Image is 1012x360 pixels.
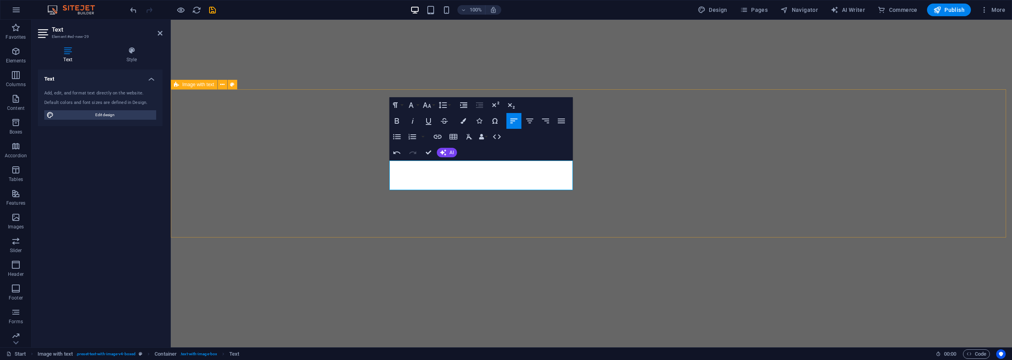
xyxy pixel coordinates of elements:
[456,97,471,113] button: Increase Indent
[6,349,26,359] a: Click to cancel selection. Double-click to open Pages
[9,295,23,301] p: Footer
[469,5,482,15] h6: 100%
[421,113,436,129] button: Underline (Ctrl+U)
[936,349,957,359] h6: Session time
[831,6,865,14] span: AI Writer
[52,33,147,40] h3: Element #ed-new-29
[420,129,426,145] button: Ordered List
[44,100,156,106] div: Default colors and font sizes are defined in Design.
[155,349,177,359] span: Click to select. Double-click to edit
[874,4,921,16] button: Commerce
[389,145,404,160] button: Undo (Ctrl+Z)
[9,129,23,135] p: Boxes
[456,113,471,129] button: Colors
[192,5,201,15] button: reload
[6,200,25,206] p: Features
[740,6,768,14] span: Pages
[927,4,971,16] button: Publish
[472,113,487,129] button: Icons
[389,129,404,145] button: Unordered List
[38,47,101,63] h4: Text
[405,113,420,129] button: Italic (Ctrl+I)
[490,6,497,13] i: On resize automatically adjust zoom level to fit chosen device.
[437,113,452,129] button: Strikethrough
[737,4,771,16] button: Pages
[8,271,24,277] p: Header
[462,129,477,145] button: Clear Formatting
[504,97,519,113] button: Subscript
[9,319,23,325] p: Forms
[8,224,24,230] p: Images
[405,97,420,113] button: Font Family
[933,6,965,14] span: Publish
[7,105,25,111] p: Content
[449,150,454,155] span: AI
[944,349,956,359] span: 00 00
[182,82,214,87] span: Image with text
[430,129,445,145] button: Insert Link
[538,113,553,129] button: Align Right
[963,349,990,359] button: Code
[996,349,1006,359] button: Usercentrics
[10,247,22,254] p: Slider
[405,145,420,160] button: Redo (Ctrl+Shift+Z)
[45,5,105,15] img: Editor Logo
[878,6,918,14] span: Commerce
[6,81,26,88] p: Columns
[488,97,503,113] button: Superscript
[52,26,162,33] h2: Text
[208,5,217,15] button: save
[478,129,489,145] button: Data Bindings
[38,349,240,359] nav: breadcrumb
[56,110,154,120] span: Edit design
[950,351,951,357] span: :
[827,4,868,16] button: AI Writer
[780,6,818,14] span: Navigator
[44,90,156,97] div: Add, edit, and format text directly on the website.
[44,110,156,120] button: Edit design
[457,5,485,15] button: 100%
[522,113,537,129] button: Align Center
[437,148,457,157] button: AI
[229,349,239,359] span: Click to select. Double-click to edit
[421,97,436,113] button: Font Size
[5,153,27,159] p: Accordion
[208,6,217,15] i: Save (Ctrl+S)
[980,6,1005,14] span: More
[389,113,404,129] button: Bold (Ctrl+B)
[129,6,138,15] i: Undo: Edit headline (Ctrl+Z)
[967,349,986,359] span: Code
[698,6,727,14] span: Design
[405,129,420,145] button: Ordered List
[446,129,461,145] button: Insert Table
[437,97,452,113] button: Line Height
[472,97,487,113] button: Decrease Indent
[180,349,217,359] span: . text-with-image-box
[176,5,185,15] button: Click here to leave preview mode and continue editing
[128,5,138,15] button: undo
[38,70,162,84] h4: Text
[139,352,142,356] i: This element is a customizable preset
[101,47,162,63] h4: Style
[421,145,436,160] button: Confirm (Ctrl+⏎)
[38,349,73,359] span: Click to select. Double-click to edit
[487,113,502,129] button: Special Characters
[777,4,821,16] button: Navigator
[192,6,201,15] i: Reload page
[554,113,569,129] button: Align Justify
[695,4,731,16] button: Design
[977,4,1008,16] button: More
[389,97,404,113] button: Paragraph Format
[489,129,504,145] button: HTML
[6,58,26,64] p: Elements
[9,176,23,183] p: Tables
[76,349,136,359] span: . preset-text-with-image-v4-boxed
[506,113,521,129] button: Align Left
[6,34,26,40] p: Favorites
